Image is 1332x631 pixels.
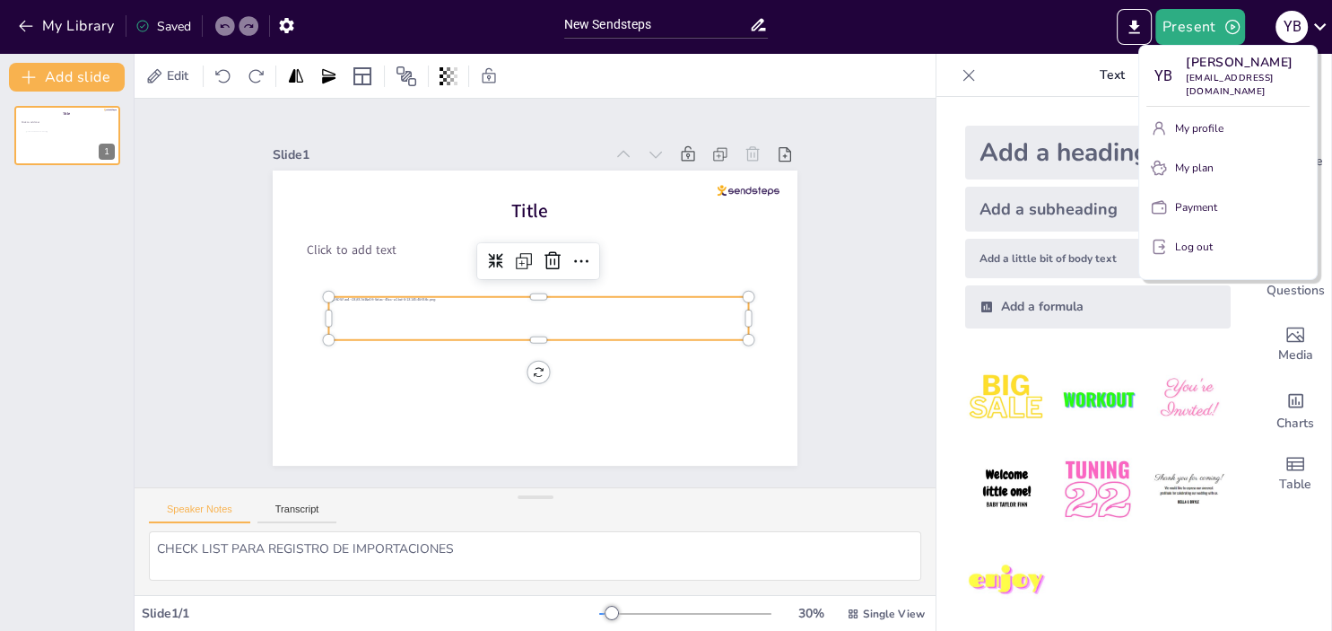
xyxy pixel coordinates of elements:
[1146,153,1310,182] button: My plan
[1186,53,1310,72] p: [PERSON_NAME]
[1146,232,1310,261] button: Log out
[1175,160,1214,176] p: My plan
[1175,239,1213,255] p: Log out
[1146,114,1310,143] button: My profile
[1186,72,1310,99] p: [EMAIL_ADDRESS][DOMAIN_NAME]
[1146,60,1179,92] div: Y B
[1146,193,1310,222] button: Payment
[1175,199,1217,215] p: Payment
[1175,120,1223,136] p: My profile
